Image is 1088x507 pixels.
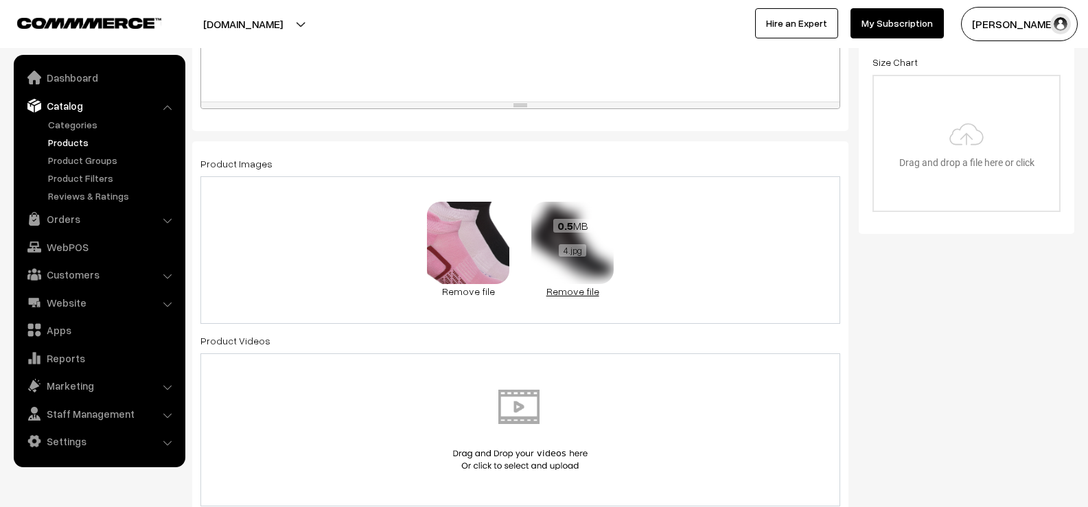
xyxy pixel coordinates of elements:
a: Products [45,135,181,150]
label: Size Chart [872,55,918,69]
button: [PERSON_NAME] [961,7,1078,41]
div: resize [201,102,840,108]
button: [DOMAIN_NAME] [155,7,331,41]
a: COMMMERCE [17,14,137,30]
a: Reviews & Ratings [45,189,181,203]
img: user [1050,14,1071,34]
a: Orders [17,207,181,231]
a: Categories [45,117,181,132]
label: Product Videos [200,333,270,348]
a: Customers [17,262,181,287]
a: Catalog [17,93,181,118]
a: Website [17,290,181,315]
a: Product Filters [45,171,181,185]
strong: 0.5 [557,219,573,233]
a: Marketing [17,373,181,398]
a: Dashboard [17,65,181,90]
a: My Subscription [850,8,944,38]
a: Apps [17,318,181,342]
a: Reports [17,346,181,370]
img: COMMMERCE [17,18,161,28]
a: Product Groups [45,153,181,167]
span: 4.jpg [559,244,586,257]
a: Remove file [531,284,614,298]
a: Settings [17,429,181,453]
a: Staff Management [17,401,181,426]
a: Remove file [427,284,509,298]
span: MB [553,219,592,233]
a: Hire an Expert [755,8,838,38]
label: Product Images [200,156,273,171]
a: WebPOS [17,235,181,259]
